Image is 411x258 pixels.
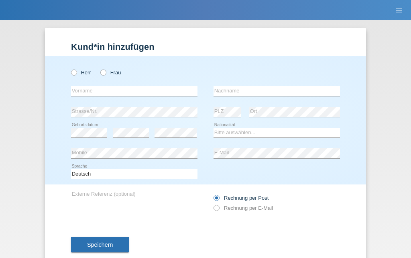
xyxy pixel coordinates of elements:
[214,195,269,201] label: Rechnung per Post
[100,70,106,75] input: Frau
[71,42,340,52] h1: Kund*in hinzufügen
[71,70,76,75] input: Herr
[214,205,219,215] input: Rechnung per E-Mail
[395,6,403,14] i: menu
[71,237,129,252] button: Speichern
[214,195,219,205] input: Rechnung per Post
[71,70,91,76] label: Herr
[87,242,113,248] span: Speichern
[214,205,273,211] label: Rechnung per E-Mail
[100,70,121,76] label: Frau
[391,8,407,12] a: menu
